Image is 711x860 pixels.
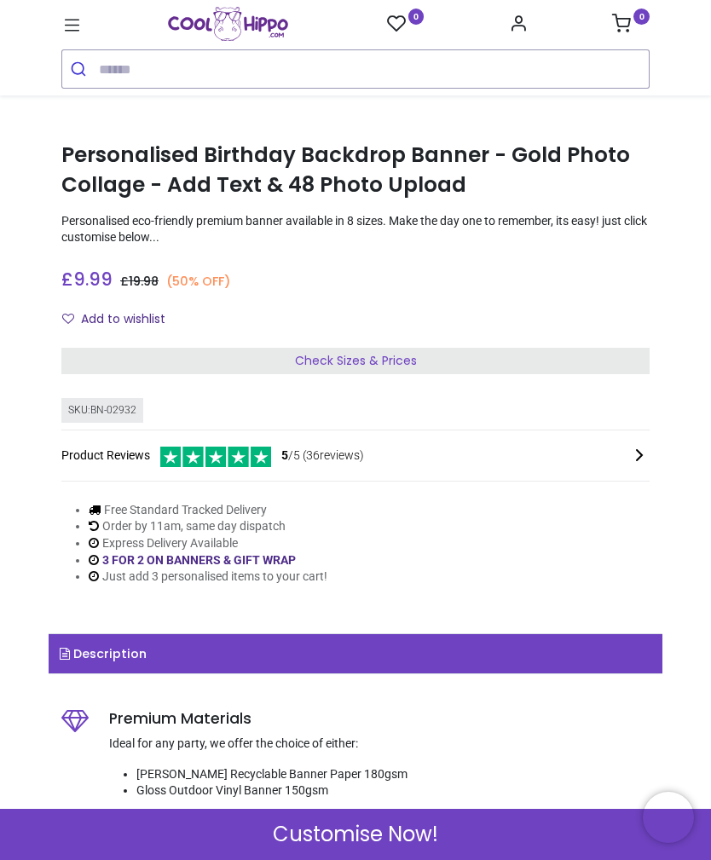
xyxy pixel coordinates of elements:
[129,273,159,290] span: 19.98
[120,273,159,290] span: £
[73,267,113,291] span: 9.99
[166,273,230,290] small: (50% OFF)
[89,569,327,586] li: Just add 3 personalised items to your cart!
[61,305,180,334] button: Add to wishlistAdd to wishlist
[109,736,650,753] p: Ideal for any party, we offer the choice of either:
[281,447,364,465] span: /5 ( 36 reviews)
[295,352,417,369] span: Check Sizes & Prices
[61,444,650,467] div: Product Reviews
[89,502,327,519] li: Free Standard Tracked Delivery
[49,634,662,673] a: Description
[281,448,288,462] span: 5
[273,820,438,849] span: Customise Now!
[61,267,113,291] span: £
[136,766,650,783] li: [PERSON_NAME] Recyclable Banner Paper 180gsm
[633,9,650,25] sup: 0
[643,792,694,843] iframe: Brevo live chat
[109,708,650,730] h5: Premium Materials
[61,141,650,199] h1: Personalised Birthday Backdrop Banner - Gold Photo Collage - Add Text & 48 Photo Upload
[387,14,425,35] a: 0
[62,313,74,325] i: Add to wishlist
[61,213,650,246] p: Personalised eco-friendly premium banner available in 8 sizes. Make the day one to remember, its ...
[136,782,650,799] li: Gloss Outdoor Vinyl Banner 150gsm
[509,19,528,32] a: Account Info
[102,553,296,567] a: 3 FOR 2 ON BANNERS & GIFT WRAP
[89,518,327,535] li: Order by 11am, same day dispatch
[61,398,143,423] div: SKU: BN-02932
[168,7,288,41] img: Cool Hippo
[612,19,650,32] a: 0
[89,535,327,552] li: Express Delivery Available
[168,7,288,41] a: Logo of Cool Hippo
[62,50,99,88] button: Submit
[408,9,425,25] sup: 0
